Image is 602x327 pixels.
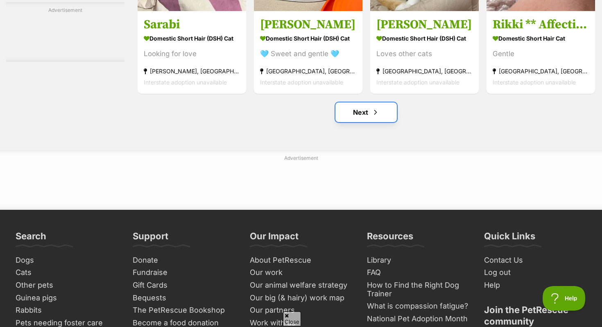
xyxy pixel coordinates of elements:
[493,79,576,86] span: Interstate adoption unavailable
[12,254,121,267] a: Dogs
[247,304,355,317] a: Our partners
[137,102,596,122] nav: Pagination
[364,279,473,300] a: How to Find the Right Dog Trainer
[283,311,301,326] span: Close
[364,300,473,313] a: What is compassion fatigue?
[481,254,590,267] a: Contact Us
[16,230,46,247] h3: Search
[247,292,355,304] a: Our big (& hairy) work map
[481,266,590,279] a: Log out
[487,11,595,94] a: Rikki ** Affectionate Boy ** Domestic Short Hair Cat Gentle [GEOGRAPHIC_DATA], [GEOGRAPHIC_DATA] ...
[335,102,397,122] a: Next page
[144,17,240,33] h3: Sarabi
[364,254,473,267] a: Library
[367,230,413,247] h3: Resources
[129,279,238,292] a: Gift Cards
[12,292,121,304] a: Guinea pigs
[129,292,238,304] a: Bequests
[12,304,121,317] a: Rabbits
[376,17,473,33] h3: [PERSON_NAME]
[376,49,473,60] div: Loves other cats
[250,230,299,247] h3: Our Impact
[376,66,473,77] strong: [GEOGRAPHIC_DATA], [GEOGRAPHIC_DATA]
[260,17,356,33] h3: [PERSON_NAME]
[144,49,240,60] div: Looking for love
[12,279,121,292] a: Other pets
[493,49,589,60] div: Gentle
[481,279,590,292] a: Help
[12,266,121,279] a: Cats
[144,66,240,77] strong: [PERSON_NAME], [GEOGRAPHIC_DATA]
[260,79,343,86] span: Interstate adoption unavailable
[144,79,227,86] span: Interstate adoption unavailable
[6,2,124,62] div: Advertisement
[133,230,168,247] h3: Support
[129,266,238,279] a: Fundraise
[260,66,356,77] strong: [GEOGRAPHIC_DATA], [GEOGRAPHIC_DATA]
[364,266,473,279] a: FAQ
[493,17,589,33] h3: Rikki ** Affectionate Boy **
[254,11,362,94] a: [PERSON_NAME] Domestic Short Hair (DSH) Cat 🩵 Sweet and gentle 🩵 [GEOGRAPHIC_DATA], [GEOGRAPHIC_D...
[144,33,240,45] strong: Domestic Short Hair (DSH) Cat
[129,254,238,267] a: Donate
[364,313,473,325] a: National Pet Adoption Month
[138,11,246,94] a: Sarabi Domestic Short Hair (DSH) Cat Looking for love [PERSON_NAME], [GEOGRAPHIC_DATA] Interstate...
[370,11,479,94] a: [PERSON_NAME] Domestic Short Hair (DSH) Cat Loves other cats [GEOGRAPHIC_DATA], [GEOGRAPHIC_DATA]...
[484,230,535,247] h3: Quick Links
[129,304,238,317] a: The PetRescue Bookshop
[247,254,355,267] a: About PetRescue
[247,266,355,279] a: Our work
[260,49,356,60] div: 🩵 Sweet and gentle 🩵
[247,279,355,292] a: Our animal welfare strategy
[543,286,586,311] iframe: Help Scout Beacon - Open
[493,66,589,77] strong: [GEOGRAPHIC_DATA], [GEOGRAPHIC_DATA]
[493,33,589,45] strong: Domestic Short Hair Cat
[260,33,356,45] strong: Domestic Short Hair (DSH) Cat
[376,33,473,45] strong: Domestic Short Hair (DSH) Cat
[376,79,459,86] span: Interstate adoption unavailable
